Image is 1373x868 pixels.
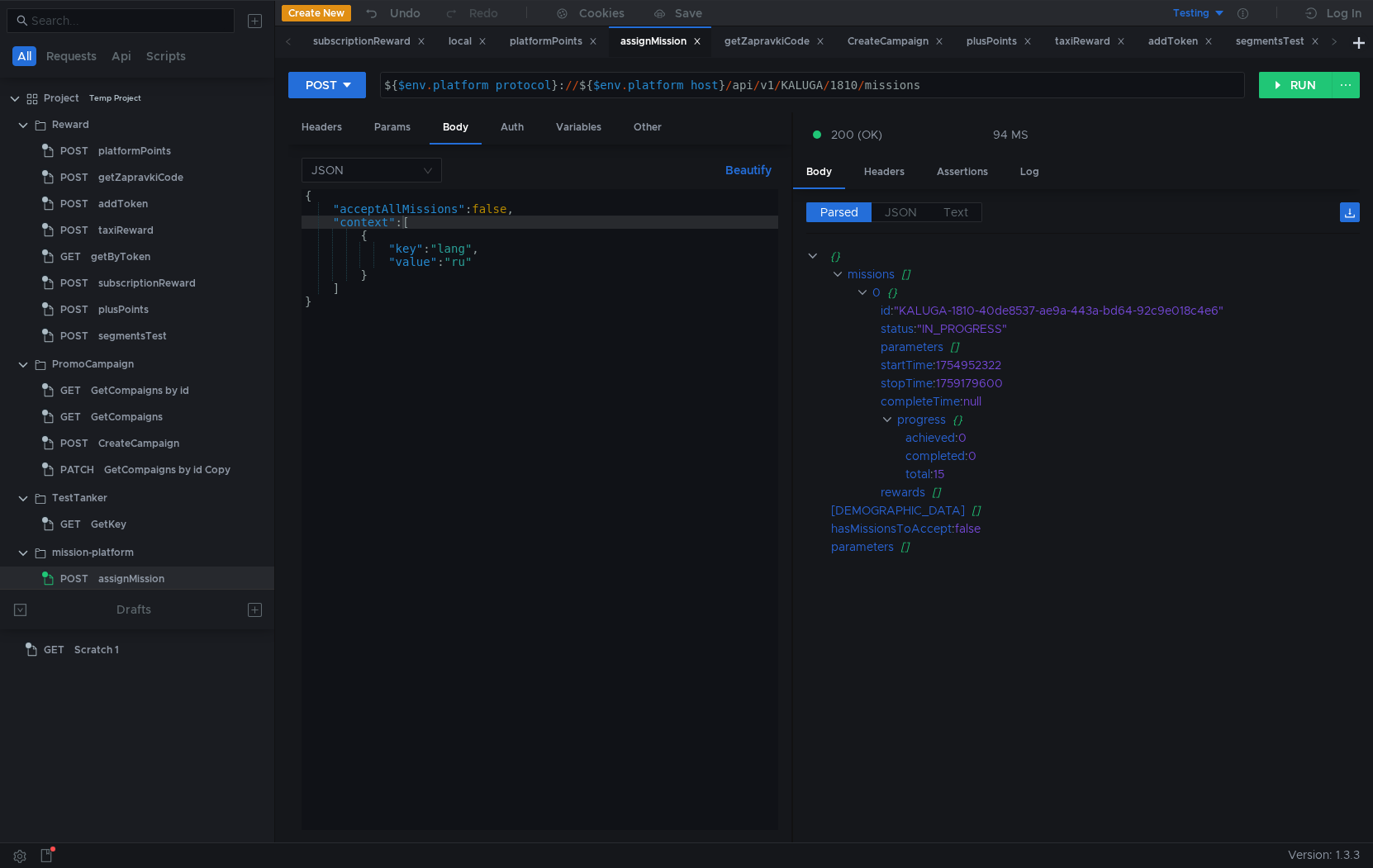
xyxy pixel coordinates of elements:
[487,112,537,143] div: Auth
[963,392,1340,410] div: null
[881,320,1360,338] div: :
[12,46,36,66] button: All
[91,378,189,403] div: GetCompaigns by id
[60,218,88,243] span: POST
[936,374,1339,392] div: 1759179600
[91,512,126,537] div: GetKey
[958,429,1339,447] div: 0
[881,356,933,374] div: startTime
[881,374,1360,392] div: :
[579,3,625,23] div: Cookies
[313,33,425,50] div: subscriptionReward
[831,519,952,538] div: hasMissionsToAccept
[881,338,943,356] div: parameters
[60,458,94,482] span: PATCH
[950,338,1340,356] div: []
[905,447,965,465] div: completed
[900,538,1339,556] div: []
[430,112,482,145] div: Body
[288,112,355,143] div: Headers
[881,392,1360,410] div: :
[98,192,148,216] div: addToken
[60,512,81,537] span: GET
[993,127,1029,142] div: 94 MS
[848,33,943,50] div: CreateCampaign
[897,410,946,429] div: progress
[1007,157,1052,187] div: Log
[934,465,1337,483] div: 15
[955,519,1342,538] div: false
[98,324,167,349] div: segmentsTest
[1148,33,1213,50] div: addToken
[1259,72,1333,98] button: RUN
[793,157,845,189] div: Body
[1327,3,1361,23] div: Log In
[52,540,134,565] div: mission-platform
[390,3,420,23] div: Undo
[74,638,119,662] div: Scratch 1
[881,301,1360,320] div: :
[881,374,933,392] div: stopTime
[361,112,424,143] div: Params
[31,12,225,30] input: Search...
[620,33,701,50] div: assignMission
[967,33,1032,50] div: plusPoints
[282,5,351,21] button: Create New
[905,465,1360,483] div: :
[306,76,337,94] div: POST
[1236,33,1319,50] div: segmentsTest
[831,538,894,556] div: parameters
[98,165,183,190] div: getZapravkiCode
[885,205,917,220] span: JSON
[831,501,965,519] div: [DEMOGRAPHIC_DATA]
[936,356,1339,374] div: 1754952322
[1173,6,1209,21] div: Testing
[881,301,891,320] div: id
[831,126,882,144] span: 200 (OK)
[675,7,702,19] div: Save
[881,356,1360,374] div: :
[1055,33,1125,50] div: taxiReward
[91,244,150,269] div: getByToken
[831,519,1360,538] div: :
[543,112,615,143] div: Variables
[1288,843,1360,867] span: Version: 1.3.3
[141,46,191,66] button: Scripts
[60,567,88,591] span: POST
[719,160,778,180] button: Beautify
[44,86,79,111] div: Project
[972,501,1342,519] div: []
[116,600,151,619] div: Drafts
[887,283,1337,301] div: {}
[288,72,366,98] button: POST
[820,205,858,220] span: Parsed
[968,447,1339,465] div: 0
[351,1,432,26] button: Undo
[469,3,498,23] div: Redo
[905,429,1360,447] div: :
[60,165,88,190] span: POST
[943,205,968,220] span: Text
[901,265,1338,283] div: []
[60,431,88,456] span: POST
[725,33,824,50] div: getZapravkiCode
[60,378,81,403] span: GET
[953,410,1339,429] div: {}
[60,271,88,296] span: POST
[41,46,102,66] button: Requests
[98,297,149,322] div: plusPoints
[872,283,881,301] div: 0
[881,483,925,501] div: rewards
[851,157,918,187] div: Headers
[98,431,179,456] div: CreateCampaign
[894,301,1337,320] div: "KALUGA-1810-40de8537-ae9a-443a-bd64-92c9e018c4e6"
[52,486,107,510] div: TestTanker
[932,483,1339,501] div: []
[104,458,230,482] div: GetCompaigns by id Copy
[905,429,955,447] div: achieved
[98,218,154,243] div: taxiReward
[98,567,164,591] div: assignMission
[510,33,597,50] div: platformPoints
[60,297,88,322] span: POST
[917,320,1338,338] div: "IN_PROGRESS"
